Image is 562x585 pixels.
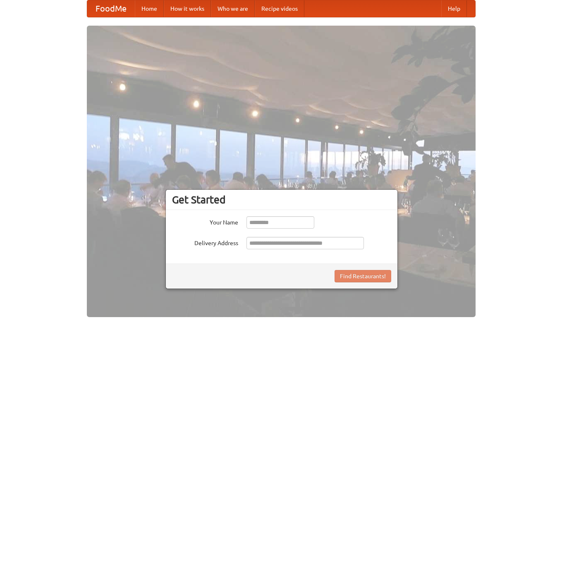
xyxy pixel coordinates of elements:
[164,0,211,17] a: How it works
[135,0,164,17] a: Home
[211,0,255,17] a: Who we are
[172,216,238,227] label: Your Name
[87,0,135,17] a: FoodMe
[441,0,467,17] a: Help
[172,237,238,247] label: Delivery Address
[172,193,391,206] h3: Get Started
[335,270,391,282] button: Find Restaurants!
[255,0,304,17] a: Recipe videos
